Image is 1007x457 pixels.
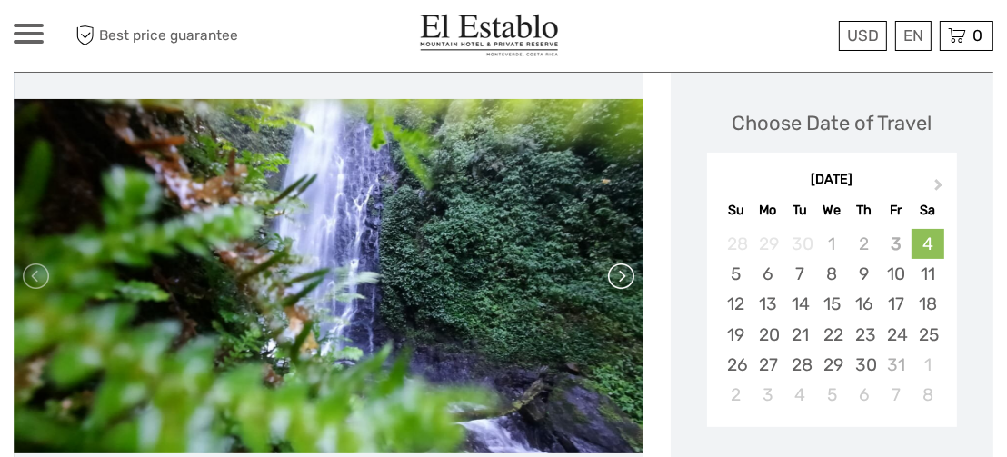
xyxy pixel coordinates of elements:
div: Fr [880,198,912,223]
div: Th [848,198,880,223]
div: Not available Wednesday, October 1st, 2025 [816,229,848,259]
div: Not available Friday, October 3rd, 2025 [880,229,912,259]
div: Choose Sunday, October 19th, 2025 [720,320,752,350]
div: Choose Thursday, November 6th, 2025 [848,380,880,410]
div: Choose Sunday, October 12th, 2025 [720,289,752,319]
span: USD [847,26,879,45]
div: Choose Monday, October 13th, 2025 [753,289,784,319]
p: We're away right now. Please check back later! [25,32,205,46]
div: Choose Saturday, November 8th, 2025 [912,380,943,410]
div: Sa [912,198,943,223]
div: Choose Saturday, October 4th, 2025 [912,229,943,259]
div: Not available Thursday, October 2nd, 2025 [848,229,880,259]
div: Choose Thursday, October 9th, 2025 [848,259,880,289]
div: Su [720,198,752,223]
div: We [816,198,848,223]
div: Choose Tuesday, October 14th, 2025 [784,289,816,319]
div: Choose Tuesday, November 4th, 2025 [784,380,816,410]
div: Choose Date of Travel [733,109,932,137]
div: Choose Saturday, October 18th, 2025 [912,289,943,319]
div: [DATE] [707,171,957,190]
div: Choose Wednesday, October 8th, 2025 [816,259,848,289]
div: Not available Sunday, September 28th, 2025 [720,229,752,259]
span: 0 [970,26,985,45]
div: Mo [753,198,784,223]
div: Choose Monday, November 3rd, 2025 [753,380,784,410]
div: Choose Friday, October 10th, 2025 [880,259,912,289]
div: Choose Thursday, October 30th, 2025 [848,350,880,380]
div: Choose Wednesday, October 29th, 2025 [816,350,848,380]
div: Choose Friday, November 7th, 2025 [880,380,912,410]
div: Choose Thursday, October 23rd, 2025 [848,320,880,350]
img: El Establo Mountain Hotel [420,14,560,58]
div: Choose Tuesday, October 21st, 2025 [784,320,816,350]
div: Choose Wednesday, November 5th, 2025 [816,380,848,410]
div: Choose Tuesday, October 7th, 2025 [784,259,816,289]
img: ebb408689ff243098977b623e7f1e12f_main_slider.jpeg [14,99,643,453]
div: Choose Wednesday, October 22nd, 2025 [816,320,848,350]
div: Choose Friday, October 17th, 2025 [880,289,912,319]
div: Choose Monday, October 20th, 2025 [753,320,784,350]
div: Choose Tuesday, October 28th, 2025 [784,350,816,380]
div: Choose Sunday, November 2nd, 2025 [720,380,752,410]
div: Not available Monday, September 29th, 2025 [753,229,784,259]
button: Open LiveChat chat widget [209,28,231,50]
span: Best price guarantee [71,21,259,51]
div: Not available Tuesday, September 30th, 2025 [784,229,816,259]
div: Choose Saturday, October 11th, 2025 [912,259,943,289]
div: Not available Friday, October 31st, 2025 [880,350,912,380]
div: Choose Wednesday, October 15th, 2025 [816,289,848,319]
div: Choose Saturday, October 25th, 2025 [912,320,943,350]
div: Choose Sunday, October 26th, 2025 [720,350,752,380]
div: Choose Saturday, November 1st, 2025 [912,350,943,380]
button: Next Month [926,175,955,204]
div: month 2025-10 [713,229,951,410]
div: Choose Friday, October 24th, 2025 [880,320,912,350]
div: Tu [784,198,816,223]
div: EN [895,21,932,51]
div: Choose Thursday, October 16th, 2025 [848,289,880,319]
div: Choose Monday, October 6th, 2025 [753,259,784,289]
div: Choose Sunday, October 5th, 2025 [720,259,752,289]
div: Choose Monday, October 27th, 2025 [753,350,784,380]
